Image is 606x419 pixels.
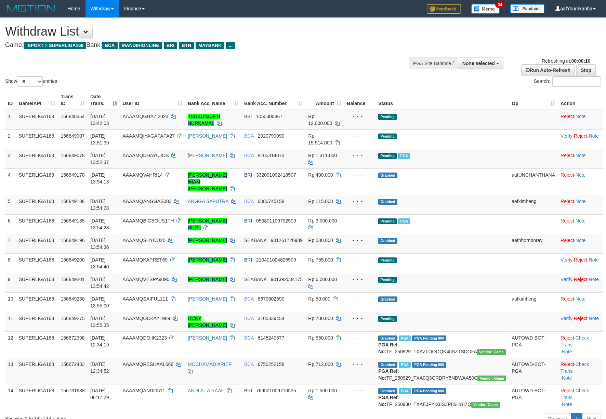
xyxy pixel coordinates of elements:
[571,58,590,64] strong: 00:00:10
[90,114,109,126] span: [DATE] 13:42:03
[244,114,252,119] span: BSI
[16,312,58,331] td: SUPERLIGA168
[61,335,85,341] span: 156672398
[347,334,373,341] div: - - -
[558,234,603,253] td: ·
[347,295,373,302] div: - - -
[241,90,305,110] th: Bank Acc. Number: activate to sort column ascending
[61,153,85,158] span: 156849078
[509,331,558,358] td: AUTOWD-BOT-PGA
[576,218,586,224] a: Note
[188,153,227,158] a: [PERSON_NAME]
[561,335,589,347] a: Check Trans
[58,90,88,110] th: Trans ID: activate to sort column ascending
[244,199,254,204] span: BCA
[305,90,344,110] th: Amount: activate to sort column ascending
[378,218,397,224] span: Pending
[308,388,337,393] span: Rp 1.500.000
[244,153,254,158] span: BCA
[378,199,397,205] span: Grabbed
[509,292,558,312] td: aafkimheng
[534,76,601,87] label: Search:
[188,388,224,393] a: ANDI AL A RAAF
[24,42,86,49] span: ISPORT > SUPERLIGA168
[5,149,16,168] td: 3
[558,214,603,234] td: ·
[16,129,58,149] td: SUPERLIGA168
[16,110,58,130] td: SUPERLIGA168
[471,402,500,408] span: Vendor URL: https://trx31.1velocity.biz
[308,114,332,126] span: Rp 12.000.000
[477,349,506,355] span: Vendor URL: https://trx31.1velocity.biz
[244,335,254,341] span: BCA
[5,253,16,273] td: 8
[271,277,303,282] span: Copy 901392004175 to clipboard
[558,149,603,168] td: ·
[244,361,254,367] span: BCA
[308,335,333,341] span: Rp 550.000
[308,218,337,224] span: Rp 3.000.000
[90,361,109,374] span: [DATE] 12:34:52
[347,217,373,224] div: - - -
[16,331,58,358] td: SUPERLIGA168
[16,292,58,312] td: SUPERLIGA168
[542,58,590,64] span: Refreshing in:
[188,316,227,328] a: OCKY [PERSON_NAME]
[376,384,509,410] td: TF_250930_TXAEJFYIX8SZP86HGI7Q
[409,58,458,69] div: PGA Site Balance /
[16,214,58,234] td: SUPERLIGA168
[244,388,252,393] span: BRI
[188,257,227,263] a: [PERSON_NAME]
[509,384,558,410] td: AUTOWD-BOT-PGA
[509,358,558,384] td: AUTOWD-BOT-PGA
[5,358,16,384] td: 13
[347,237,373,244] div: - - -
[90,199,109,211] span: [DATE] 13:54:28
[90,257,109,269] span: [DATE] 13:54:40
[5,214,16,234] td: 6
[574,277,588,282] a: Reject
[576,238,586,243] a: Note
[258,199,285,204] span: Copy 6080745158 to clipboard
[16,234,58,253] td: SUPERLIGA168
[574,133,588,139] a: Reject
[347,256,373,263] div: - - -
[90,316,109,328] span: [DATE] 13:55:35
[495,2,504,8] span: 34
[347,315,373,322] div: - - -
[102,42,117,49] span: BCA
[5,25,397,38] h1: Withdraw List
[561,277,572,282] a: Verify
[308,316,333,321] span: Rp 700.000
[378,173,397,178] span: Grabbed
[308,153,337,158] span: Rp 1.311.000
[119,42,162,49] span: MANDIRIONLINE
[561,114,574,119] a: Reject
[5,76,57,87] label: Show entries
[123,238,166,243] span: AAAAMQSHYCO20
[5,273,16,292] td: 9
[61,257,85,263] span: 156849200
[471,4,500,14] img: Button%20Memo.svg
[558,292,603,312] td: ·
[558,90,603,110] th: Action
[558,129,603,149] td: · ·
[123,257,168,263] span: AAAAMQKAPRET69
[17,76,43,87] select: Showentries
[562,349,572,354] a: Note
[188,238,227,243] a: [PERSON_NAME]
[347,276,373,283] div: - - -
[378,114,397,120] span: Pending
[347,113,373,120] div: - - -
[378,335,397,341] span: Grabbed
[5,90,16,110] th: ID
[558,168,603,195] td: ·
[179,42,194,49] span: BTN
[256,257,296,263] span: Copy 210401004826509 to clipboard
[5,331,16,358] td: 12
[561,172,574,178] a: Reject
[188,277,227,282] a: [PERSON_NAME]
[509,90,558,110] th: Op: activate to sort column ascending
[61,114,85,119] span: 156848354
[258,316,285,321] span: Copy 3100339454 to clipboard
